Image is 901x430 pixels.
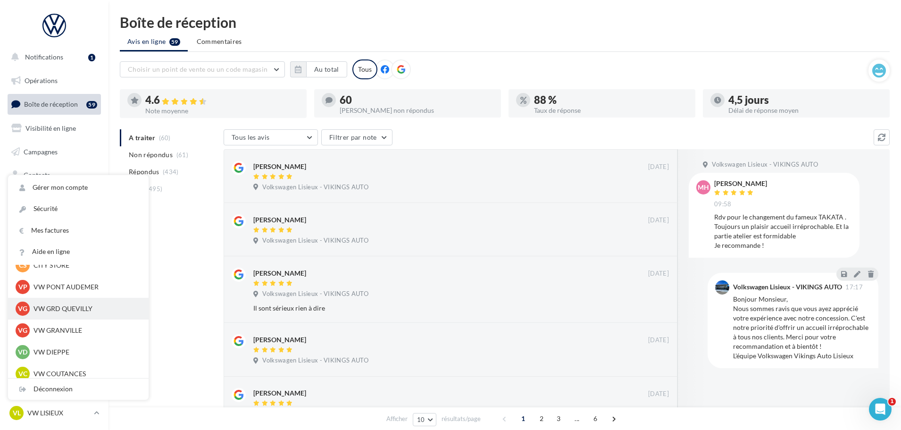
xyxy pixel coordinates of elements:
[253,388,306,398] div: [PERSON_NAME]
[733,284,842,290] div: Volkswagen Lisieux - VIKINGS AUTO
[516,411,531,426] span: 1
[18,282,27,292] span: VP
[33,261,137,270] p: CITY STORE
[714,200,732,209] span: 09:58
[120,61,285,77] button: Choisir un point de vente ou un code magasin
[6,94,103,114] a: Boîte de réception59
[386,414,408,423] span: Afficher
[129,150,173,160] span: Non répondus
[262,290,368,298] span: Volkswagen Lisieux - VIKINGS AUTO
[262,236,368,245] span: Volkswagen Lisieux - VIKINGS AUTO
[232,133,270,141] span: Tous les avis
[33,326,137,335] p: VW GRANVILLE
[733,295,871,361] div: Bonjour Monsieur, Nous sommes ravis que vous ayez apprécié votre expérience avec notre concession...
[197,37,242,46] span: Commentaires
[728,95,882,105] div: 4,5 jours
[6,236,103,263] a: PLV et print personnalisable
[6,165,103,185] a: Contacts
[253,269,306,278] div: [PERSON_NAME]
[648,336,669,345] span: [DATE]
[569,411,584,426] span: ...
[86,101,97,109] div: 59
[253,215,306,225] div: [PERSON_NAME]
[6,47,99,67] button: Notifications 1
[18,326,27,335] span: VG
[648,390,669,398] span: [DATE]
[714,212,852,250] div: Rdv pour le changement du fameux TAKATA . Toujours un plaisir accueil irréprochable. Et la partie...
[648,216,669,225] span: [DATE]
[18,369,27,379] span: VC
[321,129,392,145] button: Filtrer par note
[253,304,608,313] div: Il sont sérieux rien à dire
[120,15,890,29] div: Boîte de réception
[340,95,493,105] div: 60
[253,162,306,171] div: [PERSON_NAME]
[698,183,709,192] span: MH
[551,411,566,426] span: 3
[18,347,27,357] span: VD
[176,151,188,159] span: (61)
[8,177,149,198] a: Gérer mon compte
[129,167,159,177] span: Répondus
[25,76,58,84] span: Opérations
[19,261,27,270] span: CS
[6,142,103,162] a: Campagnes
[163,168,179,176] span: (434)
[33,304,137,313] p: VW GRD QUEVILLY
[290,61,347,77] button: Au total
[6,267,103,295] a: Campagnes DataOnDemand
[588,411,603,426] span: 6
[145,108,299,114] div: Note moyenne
[13,408,21,418] span: VL
[6,71,103,91] a: Opérations
[306,61,347,77] button: Au total
[442,414,481,423] span: résultats/page
[25,124,76,132] span: Visibilité en ligne
[352,59,377,79] div: Tous
[27,408,90,418] p: VW LISIEUX
[24,100,78,108] span: Boîte de réception
[534,107,688,114] div: Taux de réponse
[8,404,101,422] a: VL VW LISIEUX
[728,107,882,114] div: Délai de réponse moyen
[714,180,767,187] div: [PERSON_NAME]
[8,198,149,219] a: Sécurité
[534,411,549,426] span: 2
[253,335,306,345] div: [PERSON_NAME]
[648,270,669,278] span: [DATE]
[712,160,818,169] span: Volkswagen Lisieux - VIKINGS AUTO
[33,369,137,379] p: VW COUTANCES
[648,163,669,171] span: [DATE]
[224,129,318,145] button: Tous les avis
[417,416,425,423] span: 10
[18,304,27,313] span: VG
[128,65,267,73] span: Choisir un point de vente ou un code magasin
[33,282,137,292] p: VW PONT AUDEMER
[340,107,493,114] div: [PERSON_NAME] non répondus
[534,95,688,105] div: 88 %
[8,241,149,262] a: Aide en ligne
[869,398,892,421] iframe: Intercom live chat
[262,183,368,192] span: Volkswagen Lisieux - VIKINGS AUTO
[6,212,103,232] a: Calendrier
[262,356,368,365] span: Volkswagen Lisieux - VIKINGS AUTO
[25,53,63,61] span: Notifications
[24,147,58,155] span: Campagnes
[845,284,863,290] span: 17:17
[6,189,103,209] a: Médiathèque
[33,347,137,357] p: VW DIEPPE
[147,185,163,193] span: (495)
[8,379,149,400] div: Déconnexion
[88,54,95,61] div: 1
[888,398,896,405] span: 1
[413,413,437,426] button: 10
[24,171,50,179] span: Contacts
[8,220,149,241] a: Mes factures
[6,118,103,138] a: Visibilité en ligne
[145,95,299,106] div: 4.6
